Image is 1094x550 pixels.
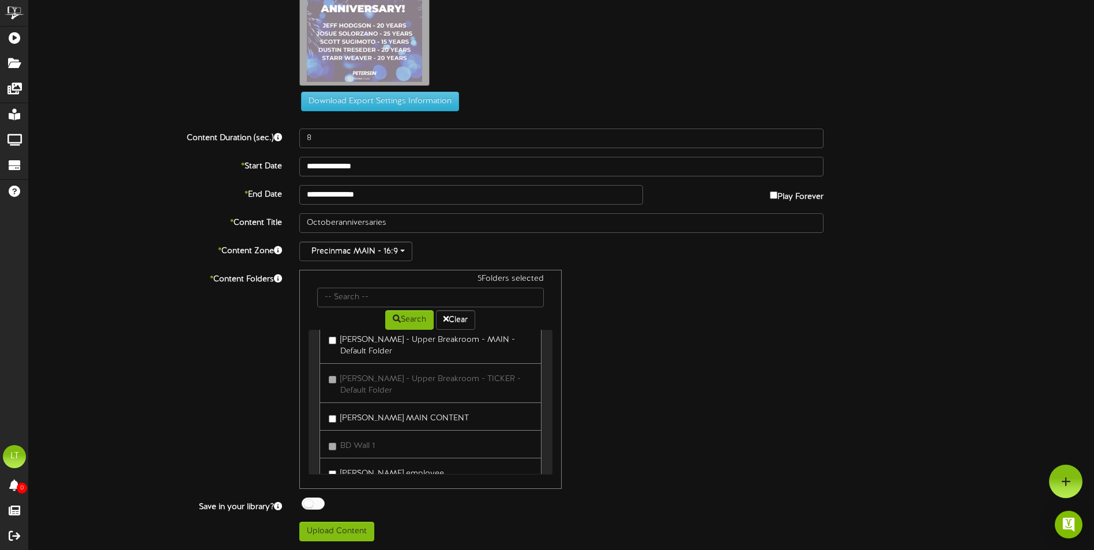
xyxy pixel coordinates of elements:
[309,273,552,288] div: 5 Folders selected
[770,191,777,199] input: Play Forever
[299,213,824,233] input: Title of this Content
[299,522,374,541] button: Upload Content
[20,242,291,257] label: Content Zone
[329,464,444,480] label: [PERSON_NAME] employee
[329,376,336,383] input: [PERSON_NAME] - Upper Breakroom - TICKER - Default Folder
[299,242,412,261] button: Precinmac MAIN - 16:9
[329,330,532,357] label: [PERSON_NAME] - Upper Breakroom - MAIN - Default Folder
[20,498,291,513] label: Save in your library?
[20,270,291,285] label: Content Folders
[329,337,336,344] input: [PERSON_NAME] - Upper Breakroom - MAIN - Default Folder
[1055,511,1082,538] div: Open Intercom Messenger
[340,442,375,450] span: BD Wall 1
[295,97,459,106] a: Download Export Settings Information
[20,129,291,144] label: Content Duration (sec.)
[329,415,336,423] input: [PERSON_NAME] MAIN CONTENT
[770,185,824,203] label: Play Forever
[329,443,336,450] input: BD Wall 1
[17,483,27,494] span: 0
[329,409,469,424] label: [PERSON_NAME] MAIN CONTENT
[317,288,543,307] input: -- Search --
[329,470,336,478] input: [PERSON_NAME] employee
[340,375,521,395] span: [PERSON_NAME] - Upper Breakroom - TICKER - Default Folder
[20,213,291,229] label: Content Title
[20,157,291,172] label: Start Date
[20,185,291,201] label: End Date
[301,92,459,111] button: Download Export Settings Information
[385,310,434,330] button: Search
[3,445,26,468] div: LT
[436,310,475,330] button: Clear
